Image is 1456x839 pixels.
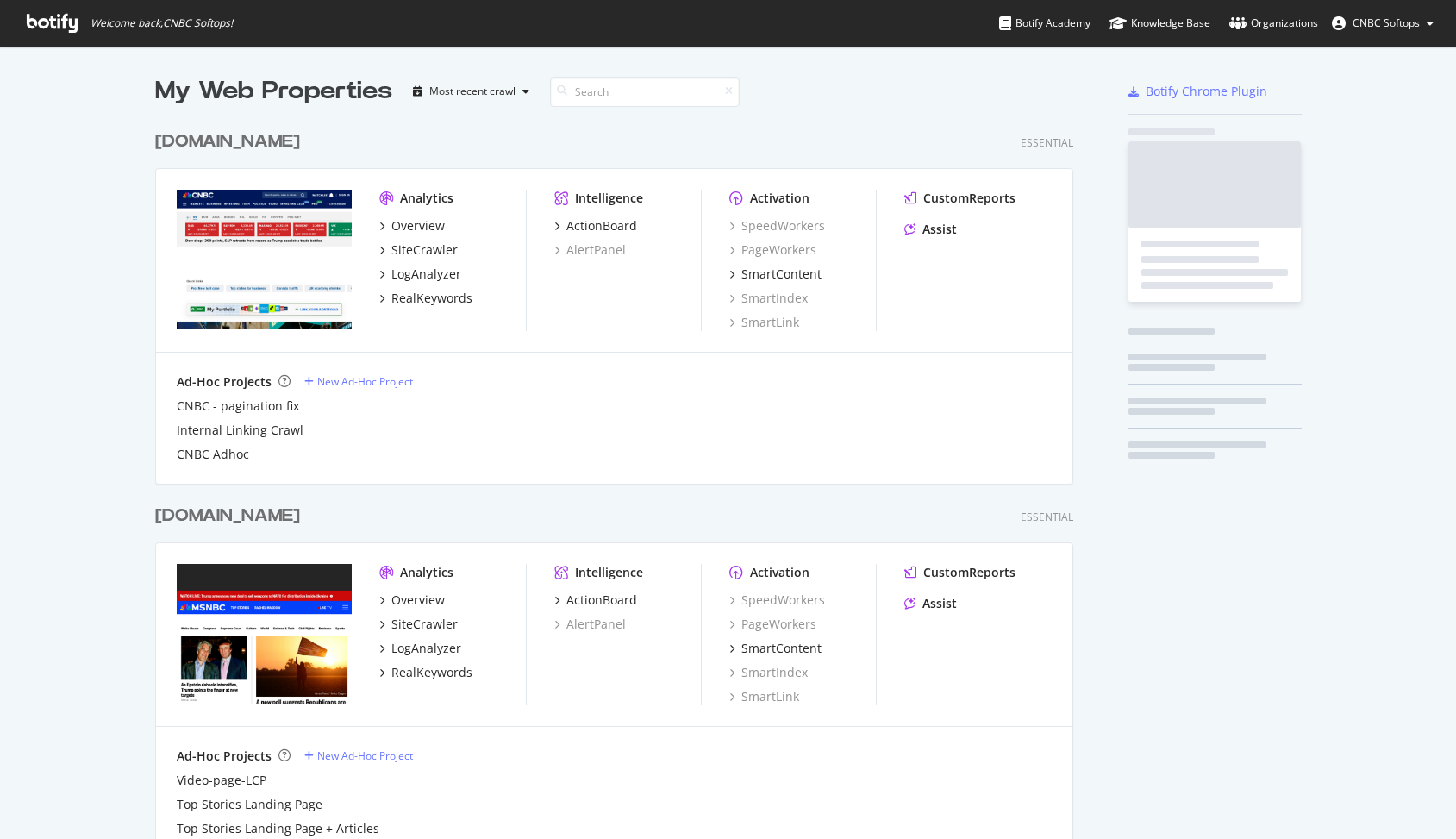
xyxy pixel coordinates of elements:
[922,221,957,238] div: Assist
[999,15,1090,32] div: Botify Academy
[729,314,799,331] a: SmartLink
[729,640,822,657] a: SmartContent
[177,398,299,415] a: CNBC - pagination fix
[1353,16,1420,30] span: CNBC Softops
[317,374,413,389] div: New Ad-Hoc Project
[400,564,453,581] div: Analytics
[554,592,637,609] a: ActionBoard
[554,616,626,633] a: AlertPanel
[379,266,461,283] a: LogAnalyzer
[304,748,413,763] a: New Ad-Hoc Project
[379,640,461,657] a: LogAnalyzer
[729,290,808,307] a: SmartIndex
[729,616,816,633] a: PageWorkers
[1318,9,1447,37] button: CNBC Softops
[391,664,472,681] div: RealKeywords
[155,504,307,529] a: [DOMAIN_NAME]
[729,592,825,609] a: SpeedWorkers
[391,266,461,283] div: LogAnalyzer
[155,129,307,154] a: [DOMAIN_NAME]
[177,422,303,439] a: Internal Linking Crawl
[391,616,458,633] div: SiteCrawler
[317,748,413,763] div: New Ad-Hoc Project
[177,820,379,837] a: Top Stories Landing Page + Articles
[904,595,957,612] a: Assist
[177,373,272,391] div: Ad-Hoc Projects
[904,564,1015,581] a: CustomReports
[1109,15,1210,32] div: Knowledge Base
[554,217,637,235] a: ActionBoard
[1229,15,1318,32] div: Organizations
[550,77,740,107] input: Search
[91,16,233,30] span: Welcome back, CNBC Softops !
[1021,135,1073,150] div: Essential
[177,772,266,789] a: Video-page-LCP
[429,86,516,97] div: Most recent crawl
[729,217,825,235] a: SpeedWorkers
[379,290,472,307] a: RealKeywords
[566,592,637,609] div: ActionBoard
[391,592,445,609] div: Overview
[177,796,322,813] a: Top Stories Landing Page
[155,504,300,529] div: [DOMAIN_NAME]
[729,266,822,283] a: SmartContent
[177,446,249,463] a: CNBC Adhoc
[575,564,643,581] div: Intelligence
[575,190,643,207] div: Intelligence
[750,190,809,207] div: Activation
[400,190,453,207] div: Analytics
[406,78,536,105] button: Most recent crawl
[904,190,1015,207] a: CustomReports
[391,217,445,235] div: Overview
[379,241,458,259] a: SiteCrawler
[923,190,1015,207] div: CustomReports
[729,688,799,705] a: SmartLink
[177,748,272,765] div: Ad-Hoc Projects
[391,640,461,657] div: LogAnalyzer
[304,374,413,389] a: New Ad-Hoc Project
[923,564,1015,581] div: CustomReports
[750,564,809,581] div: Activation
[1021,510,1073,524] div: Essential
[741,266,822,283] div: SmartContent
[177,564,352,704] img: msnbc.com
[177,190,352,329] img: cnbc.com
[379,664,472,681] a: RealKeywords
[566,217,637,235] div: ActionBoard
[379,217,445,235] a: Overview
[391,241,458,259] div: SiteCrawler
[155,74,392,109] div: My Web Properties
[904,221,957,238] a: Assist
[729,241,816,259] a: PageWorkers
[741,640,822,657] div: SmartContent
[1128,83,1267,100] a: Botify Chrome Plugin
[155,129,300,154] div: [DOMAIN_NAME]
[1146,83,1267,100] div: Botify Chrome Plugin
[379,616,458,633] a: SiteCrawler
[391,290,472,307] div: RealKeywords
[379,592,445,609] a: Overview
[729,664,808,681] a: SmartIndex
[554,241,626,259] a: AlertPanel
[922,595,957,612] div: Assist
